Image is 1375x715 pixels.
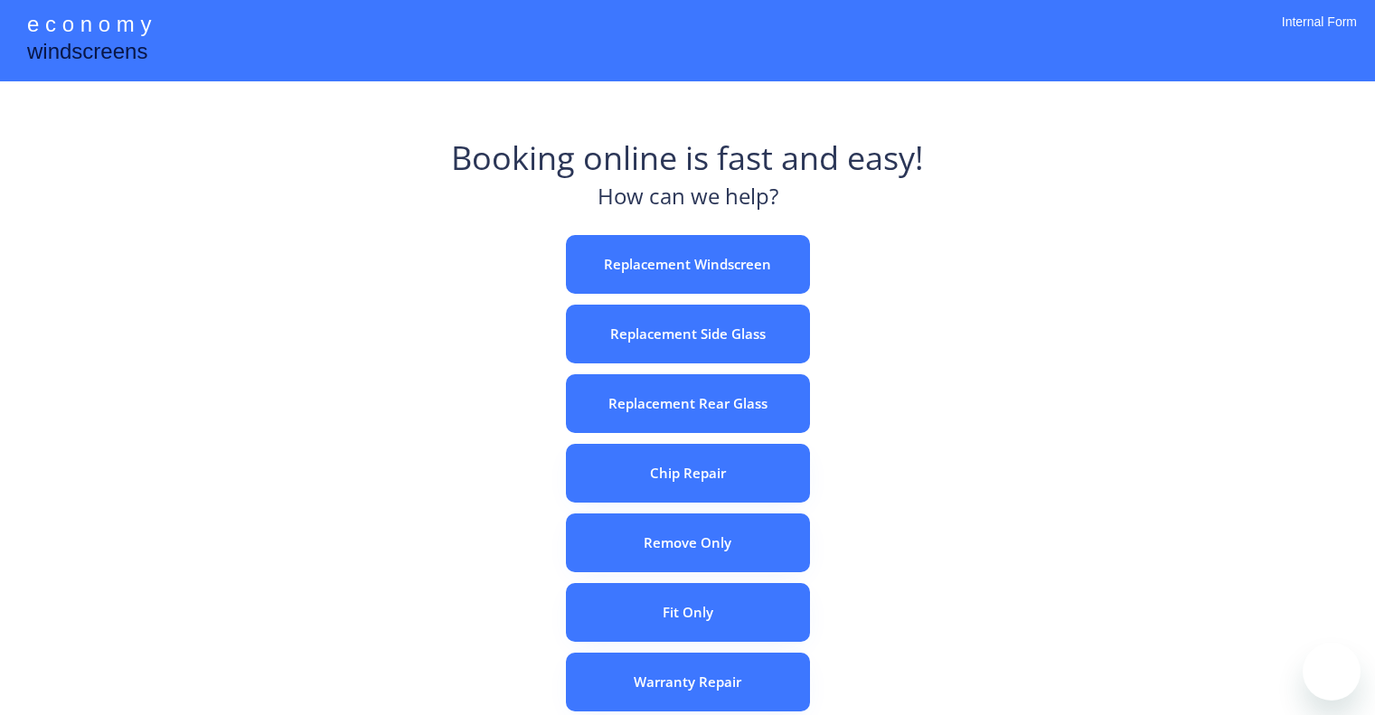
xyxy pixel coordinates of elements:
[566,653,810,711] button: Warranty Repair
[27,9,151,43] div: e c o n o m y
[566,583,810,642] button: Fit Only
[1303,643,1361,701] iframe: Button to launch messaging window
[1282,14,1357,54] div: Internal Form
[27,36,147,71] div: windscreens
[566,444,810,503] button: Chip Repair
[566,305,810,363] button: Replacement Side Glass
[566,374,810,433] button: Replacement Rear Glass
[598,181,778,221] div: How can we help?
[566,513,810,572] button: Remove Only
[566,235,810,294] button: Replacement Windscreen
[451,136,924,181] div: Booking online is fast and easy!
